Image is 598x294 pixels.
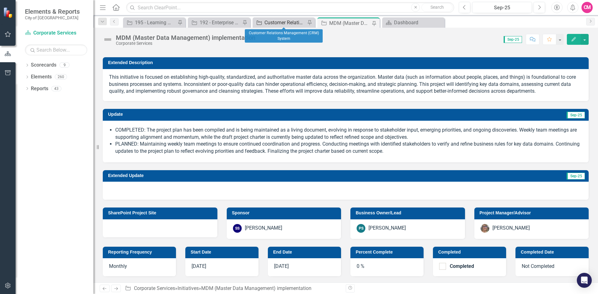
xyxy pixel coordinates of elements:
h3: Completed [438,250,503,254]
span: Elements & Reports [25,8,80,15]
div: 9 [59,63,69,68]
div: MDM (Master Data Management) implementation [116,34,255,41]
span: [DATE] [192,263,206,269]
h3: End Date [273,250,338,254]
a: Scorecards [31,62,56,69]
h3: Extended Update [108,173,420,178]
h3: Percent Complete [356,250,420,254]
h3: Reporting Frequency [108,250,173,254]
a: Dashboard [384,19,443,26]
div: MDM (Master Data Management) implementation [201,285,311,291]
div: Sep-25 [474,4,530,12]
div: Corporate Services [116,41,255,46]
a: 195 - Learning Management System Implementation [125,19,176,26]
div: 0 % [350,258,424,276]
div: » » [125,285,341,292]
span: Sep-25 [567,112,585,119]
div: Dashboard [394,19,443,26]
div: 195 - Learning Management System Implementation [135,19,176,26]
h3: Sponsor [232,211,338,215]
img: Not Defined [103,35,113,44]
li: COMPLETED: The project plan has been compiled and is being maintained as a living document, evolv... [115,127,582,141]
span: Sep-25 [504,36,522,43]
div: Customer Relations Management (CRM) System [245,29,323,43]
div: 43 [51,86,61,91]
span: [DATE] [274,263,289,269]
div: Not Completed [515,258,589,276]
span: Sep-25 [567,173,585,180]
button: Sep-25 [472,2,532,13]
a: Customer Relations Management (CRM) System [254,19,306,26]
input: Search ClearPoint... [126,2,454,13]
div: MDM (Master Data Management) implementation [329,19,370,27]
h3: Extended Description [108,60,586,65]
h3: Project Manager/Advisor [480,211,586,215]
h3: Update [108,112,317,117]
button: Search [421,3,453,12]
h3: SharePoint Project Site [108,211,214,215]
div: 192 - Enterprise Resource Planning (ERP) – Software selection and implementation [200,19,241,26]
li: PLANNED: Maintaining weekly team meetings to ensure continued coordination and progress. Conducti... [115,141,582,155]
div: SS [233,224,242,233]
a: Initiatives [178,285,199,291]
span: Search [430,5,444,10]
div: PS [357,224,365,233]
div: Monthly [103,258,176,276]
h3: Completed Date [521,250,586,254]
img: Rosaline Wood [481,224,489,233]
div: 260 [55,74,67,80]
a: Corporate Services [25,30,87,37]
a: Corporate Services [134,285,175,291]
div: Open Intercom Messenger [577,273,592,288]
input: Search Below... [25,44,87,55]
img: ClearPoint Strategy [3,7,14,18]
a: Elements [31,73,52,81]
a: Reports [31,85,48,92]
div: [PERSON_NAME] [368,225,406,232]
p: This initiative is focused on establishing high-quality, standardized, and authoritative master d... [109,74,582,95]
small: City of [GEOGRAPHIC_DATA] [25,15,80,20]
h3: Business Owner/Lead [356,211,462,215]
div: [PERSON_NAME] [245,225,282,232]
div: Customer Relations Management (CRM) System [264,19,306,26]
button: CM [581,2,593,13]
h3: Start Date [191,250,255,254]
div: [PERSON_NAME] [492,225,530,232]
a: 192 - Enterprise Resource Planning (ERP) – Software selection and implementation [189,19,241,26]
